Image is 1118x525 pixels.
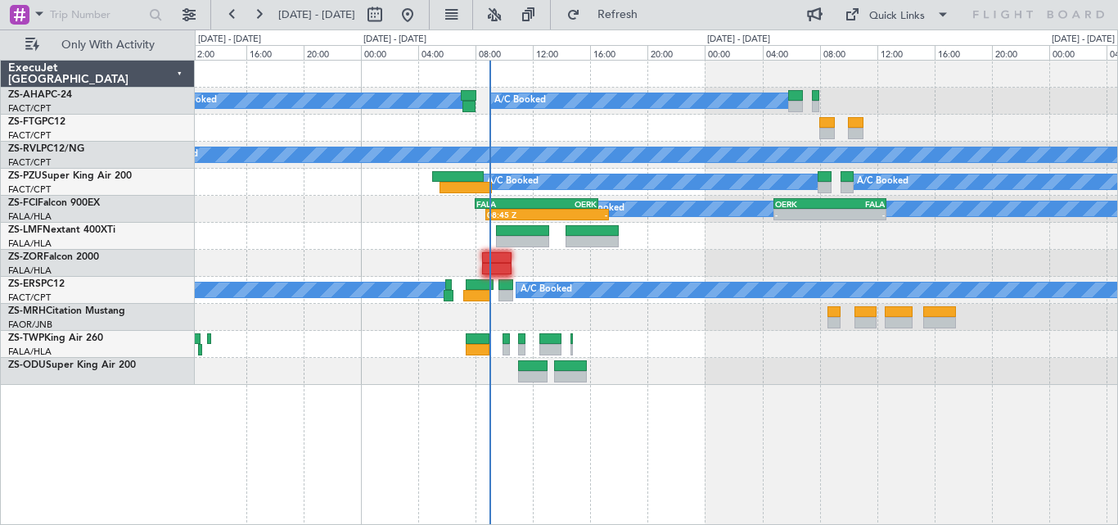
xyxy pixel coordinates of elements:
a: FACT/CPT [8,183,51,196]
div: 12:00 [189,45,246,60]
div: - [548,210,607,220]
a: FAOR/JNB [8,319,52,331]
button: Quick Links [836,2,958,28]
a: FACT/CPT [8,292,51,304]
div: A/C Booked [494,88,546,113]
div: [DATE] - [DATE] [363,33,426,47]
a: ZS-TWPKing Air 260 [8,333,103,343]
div: 08:45 Z [487,210,547,220]
div: 04:00 [418,45,476,60]
div: 00:00 [705,45,762,60]
button: Refresh [559,2,657,28]
a: FACT/CPT [8,102,51,115]
a: ZS-ODUSuper King Air 200 [8,360,136,370]
a: FALA/HLA [8,210,52,223]
span: ZS-LMF [8,225,43,235]
div: [DATE] - [DATE] [198,33,261,47]
div: 12:00 [877,45,935,60]
div: - [830,210,885,220]
div: 20:00 [647,45,705,60]
a: FALA/HLA [8,346,52,358]
span: Refresh [584,9,652,20]
div: FALA [830,199,885,209]
div: A/C Booked [857,170,908,194]
div: FALA [476,199,536,209]
div: 16:00 [935,45,992,60]
div: 16:00 [590,45,647,60]
div: 20:00 [304,45,361,60]
div: 08:00 [820,45,877,60]
div: 08:00 [476,45,533,60]
a: FALA/HLA [8,238,52,250]
span: ZS-RVL [8,144,41,154]
div: [DATE] - [DATE] [707,33,770,47]
a: ZS-ERSPC12 [8,279,65,289]
div: - [775,210,830,220]
span: ZS-ERS [8,279,41,289]
a: ZS-RVLPC12/NG [8,144,84,154]
span: ZS-FCI [8,198,38,208]
div: 12:00 [533,45,590,60]
div: OERK [775,199,830,209]
span: ZS-AHA [8,90,45,100]
a: ZS-PZUSuper King Air 200 [8,171,132,181]
span: Only With Activity [43,39,173,51]
div: A/C Booked [487,170,539,194]
div: 00:00 [361,45,418,60]
span: ZS-PZU [8,171,42,181]
div: [DATE] - [DATE] [1052,33,1115,47]
a: ZS-FCIFalcon 900EX [8,198,100,208]
a: ZS-ZORFalcon 2000 [8,252,99,262]
div: OERK [537,199,597,209]
a: ZS-AHAPC-24 [8,90,72,100]
span: ZS-ODU [8,360,46,370]
input: Trip Number [50,2,144,27]
div: 04:00 [763,45,820,60]
a: FACT/CPT [8,129,51,142]
a: ZS-FTGPC12 [8,117,65,127]
span: ZS-FTG [8,117,42,127]
div: A/C Booked [521,278,572,302]
div: Quick Links [869,8,925,25]
a: ZS-MRHCitation Mustang [8,306,125,316]
span: [DATE] - [DATE] [278,7,355,22]
span: ZS-TWP [8,333,44,343]
span: ZS-ZOR [8,252,43,262]
a: ZS-LMFNextant 400XTi [8,225,115,235]
button: Only With Activity [18,32,178,58]
div: 00:00 [1049,45,1107,60]
a: FACT/CPT [8,156,51,169]
div: 20:00 [992,45,1049,60]
div: 16:00 [246,45,304,60]
span: ZS-MRH [8,306,46,316]
a: FALA/HLA [8,265,52,277]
